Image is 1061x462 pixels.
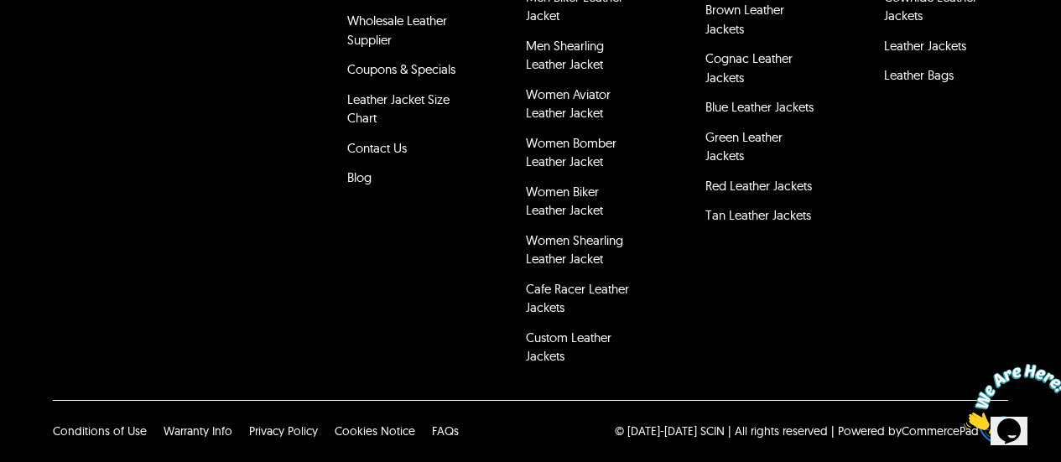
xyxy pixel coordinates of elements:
[7,7,111,73] img: Chat attention grabber
[347,61,455,77] a: Coupons & Specials
[249,423,318,439] a: Privacy Policy
[705,99,814,115] a: Blue Leather Jackets
[703,204,821,234] li: Tan Leather Jackets
[526,281,629,316] a: Cafe Racer Leather Jackets
[432,423,459,439] a: FAQs
[957,357,1061,437] iframe: chat widget
[526,232,623,267] a: Women Shearling Leather Jacket
[838,423,979,439] div: Powered by
[335,423,415,439] a: Cookies Notice
[705,50,793,86] a: Cognac Leather Jackets
[523,83,642,132] li: Women Aviator Leather Jacket
[347,140,407,156] a: Contact Us
[523,180,642,229] li: Women Biker Leather Jacket
[705,207,811,223] a: Tan Leather Jackets
[523,132,642,180] li: Women Bomber Leather Jacket
[703,96,821,126] li: Blue Leather Jackets
[345,58,463,88] li: Coupons & Specials
[615,423,828,439] p: © [DATE]-[DATE] SCIN | All rights reserved
[523,34,642,83] li: Men Shearling Leather Jacket
[345,88,463,137] li: Leather Jacket Size Chart
[705,2,784,37] a: Brown Leather Jackets
[882,64,1000,94] li: Leather Bags
[884,67,954,83] a: Leather Bags
[831,423,835,439] div: |
[703,174,821,205] li: Red Leather Jackets
[523,278,642,326] li: Cafe Racer Leather Jackets
[705,178,812,194] a: Red Leather Jackets
[523,229,642,278] li: Women Shearling Leather Jacket
[526,330,611,365] a: Custom Leather Jackets
[526,86,611,122] a: Women Aviator Leather Jacket
[347,13,447,48] a: Wholesale Leather Supplier
[884,38,966,54] a: Leather Jackets
[53,423,147,439] a: Conditions of Use
[902,423,979,439] a: CommercePad
[526,38,604,73] a: Men Shearling Leather Jacket
[705,129,783,164] a: Green Leather Jackets
[164,423,232,439] a: Warranty Info
[347,91,450,127] a: Leather Jacket Size Chart
[703,47,821,96] li: Cognac Leather Jackets
[882,34,1000,65] li: Leather Jackets
[345,166,463,196] li: Blog
[526,184,603,219] a: Women Biker Leather Jacket
[523,326,642,375] li: Custom Leather Jackets
[345,9,463,58] li: Wholesale Leather Supplier
[526,135,616,170] a: Women Bomber Leather Jacket
[345,137,463,167] li: Contact Us
[703,126,821,174] li: Green Leather Jackets
[347,169,372,185] a: Blog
